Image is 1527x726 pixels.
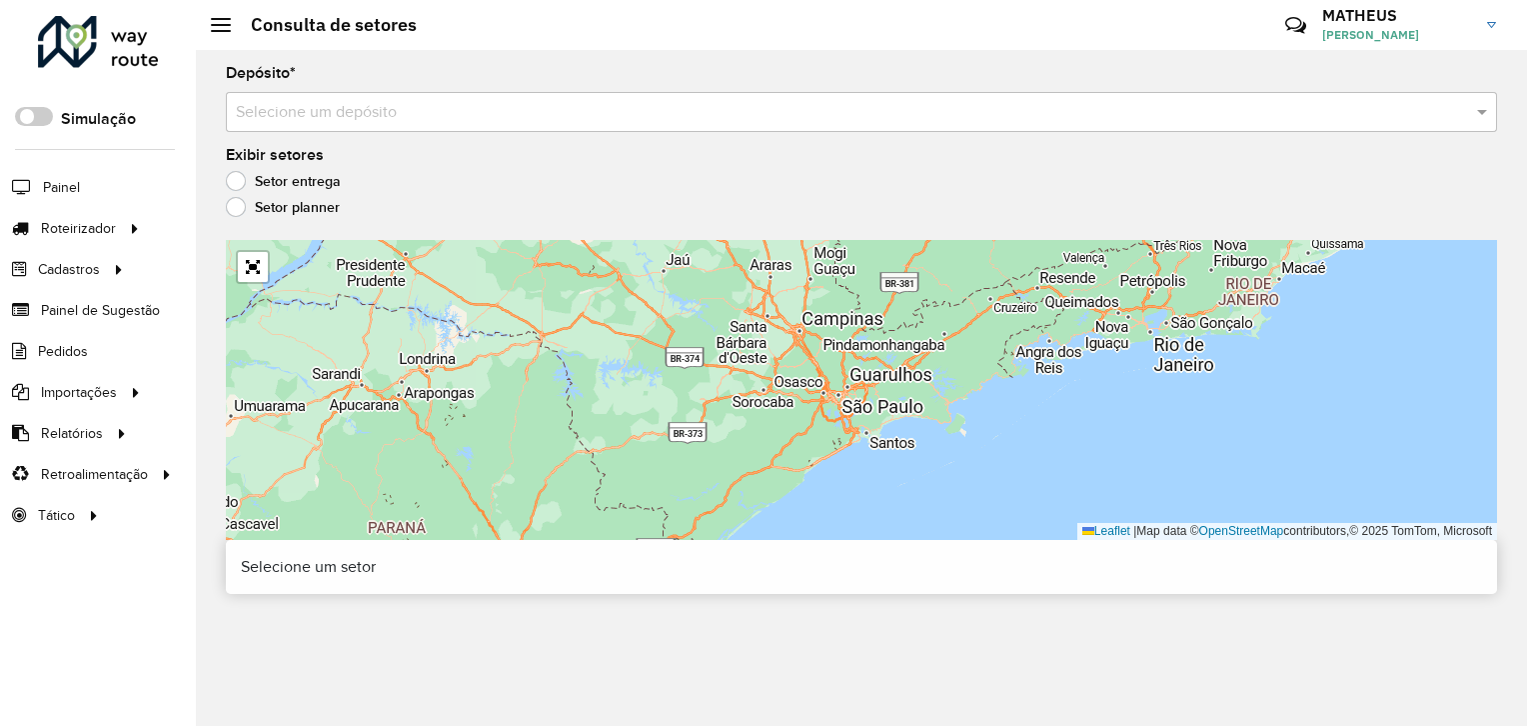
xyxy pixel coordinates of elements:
[1322,6,1472,25] h3: MATHEUS
[1133,524,1136,538] span: |
[1199,524,1284,538] a: OpenStreetMap
[1274,4,1317,47] a: Contato Rápido
[38,341,88,362] span: Pedidos
[1077,523,1497,540] div: Map data © contributors,© 2025 TomTom, Microsoft
[226,143,324,167] label: Exibir setores
[226,61,296,85] label: Depósito
[1082,524,1130,538] a: Leaflet
[226,197,340,217] label: Setor planner
[226,171,341,191] label: Setor entrega
[226,540,1497,594] div: Selecione um setor
[41,218,116,239] span: Roteirizador
[238,252,268,282] a: Abrir mapa em tela cheia
[38,259,100,280] span: Cadastros
[41,464,148,485] span: Retroalimentação
[41,423,103,444] span: Relatórios
[41,382,117,403] span: Importações
[38,505,75,526] span: Tático
[43,177,80,198] span: Painel
[231,14,417,36] h2: Consulta de setores
[41,300,160,321] span: Painel de Sugestão
[61,107,136,131] label: Simulação
[1322,26,1472,44] span: [PERSON_NAME]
